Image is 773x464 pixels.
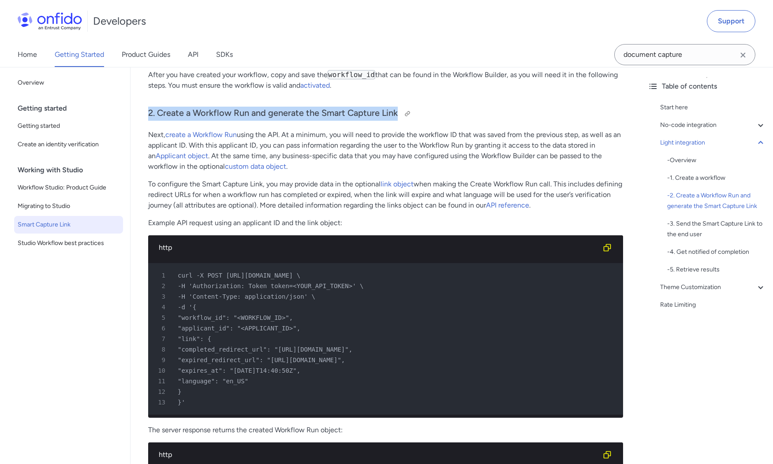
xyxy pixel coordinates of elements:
[152,344,172,355] span: 8
[152,334,172,344] span: 7
[18,182,119,193] span: Workflow Studio: Product Guide
[328,70,375,79] code: workflow_id
[667,173,766,183] a: -1. Create a workflow
[667,155,766,166] a: -Overview
[178,293,315,300] span: -H 'Content-Type: application/json' \
[598,239,616,256] button: Copy code snippet button
[667,155,766,166] div: - Overview
[14,74,123,92] a: Overview
[660,102,766,113] a: Start here
[148,107,623,121] h3: 2. Create a Workflow Run and generate the Smart Capture Link
[93,14,146,28] h1: Developers
[660,120,766,130] a: No-code integration
[14,136,123,153] a: Create an identity verification
[156,152,208,160] a: Applicant object
[660,137,766,148] a: Light integration
[152,355,172,365] span: 9
[667,247,766,257] a: -4. Get notified of completion
[152,397,172,408] span: 13
[18,139,119,150] span: Create an identity verification
[178,388,181,395] span: }
[667,247,766,257] div: - 4. Get notified of completion
[486,201,529,209] a: API reference
[381,180,414,188] a: link object
[667,190,766,212] div: - 2. Create a Workflow Run and generate the Smart Capture Link
[178,272,300,279] span: curl -X POST [URL][DOMAIN_NAME] \
[178,378,248,385] span: "language": "en_US"
[18,42,37,67] a: Home
[18,161,127,179] div: Working with Studio
[667,264,766,275] a: -5. Retrieve results
[159,449,598,460] div: http
[55,42,104,67] a: Getting Started
[152,376,172,386] span: 11
[122,42,170,67] a: Product Guides
[738,50,748,60] svg: Clear search field button
[18,12,82,30] img: Onfido Logo
[152,323,172,334] span: 6
[148,218,623,228] p: Example API request using an applicant ID and the link object:
[178,356,345,364] span: "expired_redirect_url": "[URL][DOMAIN_NAME]",
[178,282,363,290] span: -H 'Authorization: Token token=<YOUR_API_TOKEN>' \
[667,219,766,240] a: -3. Send the Smart Capture Link to the end user
[18,78,119,88] span: Overview
[667,190,766,212] a: -2. Create a Workflow Run and generate the Smart Capture Link
[152,386,172,397] span: 12
[178,367,300,374] span: "expires_at": "[DATE]T14:40:50Z",
[152,365,172,376] span: 10
[152,270,172,281] span: 1
[178,304,196,311] span: -d '{
[14,117,123,135] a: Getting started
[667,219,766,240] div: - 3. Send the Smart Capture Link to the end user
[660,300,766,310] a: Rate Limiting
[598,446,616,464] button: Copy code snippet button
[614,44,755,65] input: Onfido search input field
[14,216,123,234] a: Smart Capture Link
[148,70,623,91] p: After you have created your workflow, copy and save the that can be found in the Workflow Builder...
[18,100,127,117] div: Getting started
[648,81,766,92] div: Table of contents
[660,282,766,293] a: Theme Customization
[225,162,286,171] a: custom data object
[148,425,623,435] p: The server response returns the created Workflow Run object:
[18,121,119,131] span: Getting started
[152,312,172,323] span: 5
[148,130,623,172] p: Next, using the API. At a minimum, you will need to provide the workflow ID that was saved from t...
[152,291,172,302] span: 3
[18,201,119,212] span: Migrating to Studio
[178,325,300,332] span: "applicant_id": "<APPLICANT_ID>",
[178,335,211,342] span: "link": {
[152,302,172,312] span: 4
[159,242,598,253] div: http
[300,81,330,89] a: activated
[152,281,172,291] span: 2
[165,130,237,139] a: create a Workflow Run
[667,173,766,183] div: - 1. Create a workflow
[216,42,233,67] a: SDKs
[14,197,123,215] a: Migrating to Studio
[14,179,123,197] a: Workflow Studio: Product Guide
[188,42,198,67] a: API
[18,238,119,249] span: Studio Workflow best practices
[178,314,293,321] span: "workflow_id": "<WORKFLOW_ID>",
[148,179,623,211] p: To configure the Smart Capture Link, you may provide data in the optional when making the Create ...
[18,219,119,230] span: Smart Capture Link
[178,399,185,406] span: }'
[667,264,766,275] div: - 5. Retrieve results
[178,346,352,353] span: "completed_redirect_url": "[URL][DOMAIN_NAME]",
[707,10,755,32] a: Support
[14,234,123,252] a: Studio Workflow best practices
